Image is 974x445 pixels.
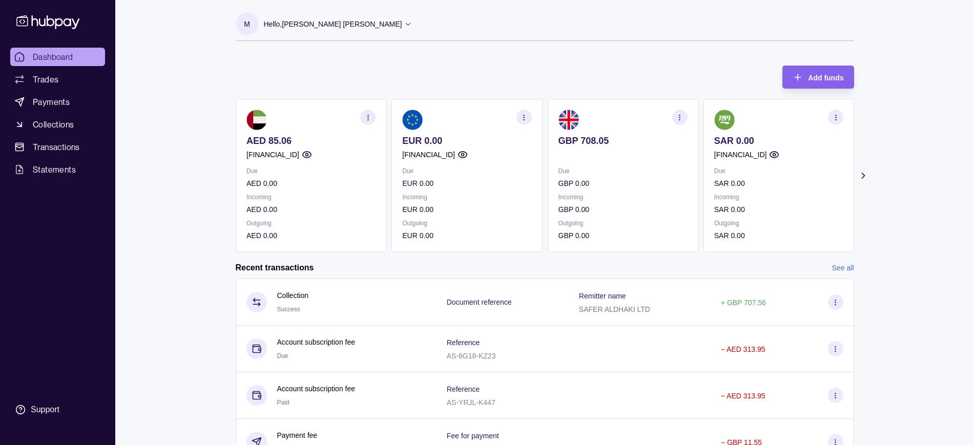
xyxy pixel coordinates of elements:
[31,404,59,415] div: Support
[277,383,356,394] p: Account subscription fee
[558,165,687,177] p: Due
[447,385,480,393] p: Reference
[10,93,105,111] a: Payments
[10,115,105,134] a: Collections
[33,51,73,63] span: Dashboard
[558,110,578,130] img: gb
[721,299,766,307] p: + GBP 707.56
[782,66,854,89] button: Add funds
[714,165,843,177] p: Due
[447,432,499,440] p: Fee for payment
[246,165,376,177] p: Due
[558,135,687,146] p: GBP 708.05
[246,110,267,130] img: ae
[277,352,288,359] span: Due
[714,230,843,241] p: SAR 0.00
[10,138,105,156] a: Transactions
[236,262,314,273] h2: Recent transactions
[447,398,495,407] p: AS-YRJL-K447
[402,135,531,146] p: EUR 0.00
[402,165,531,177] p: Due
[33,118,74,131] span: Collections
[246,230,376,241] p: AED 0.00
[264,18,402,30] p: Hello, [PERSON_NAME] [PERSON_NAME]
[721,392,765,400] p: − AED 313.95
[10,160,105,179] a: Statements
[10,48,105,66] a: Dashboard
[10,399,105,420] a: Support
[402,192,531,203] p: Incoming
[402,218,531,229] p: Outgoing
[246,178,376,189] p: AED 0.00
[33,141,80,153] span: Transactions
[277,306,300,313] span: Success
[447,298,512,306] p: Document reference
[832,262,854,273] a: See all
[714,149,766,160] p: [FINANCIAL_ID]
[579,305,650,313] p: SAFER ALDHAKI LTD
[246,149,299,160] p: [FINANCIAL_ID]
[402,110,423,130] img: eu
[558,230,687,241] p: GBP 0.00
[714,192,843,203] p: Incoming
[558,218,687,229] p: Outgoing
[277,290,308,301] p: Collection
[558,192,687,203] p: Incoming
[714,204,843,215] p: SAR 0.00
[808,74,843,82] span: Add funds
[246,204,376,215] p: AED 0.00
[402,204,531,215] p: EUR 0.00
[714,135,843,146] p: SAR 0.00
[246,218,376,229] p: Outgoing
[33,163,76,176] span: Statements
[246,135,376,146] p: AED 85.06
[402,178,531,189] p: EUR 0.00
[447,338,480,347] p: Reference
[277,430,318,441] p: Payment fee
[447,352,496,360] p: AS-6G18-KZ23
[10,70,105,89] a: Trades
[558,178,687,189] p: GBP 0.00
[277,399,289,406] span: Paid
[579,292,626,300] p: Remitter name
[402,149,455,160] p: [FINANCIAL_ID]
[714,110,734,130] img: sa
[244,18,250,30] p: M
[402,230,531,241] p: EUR 0.00
[714,218,843,229] p: Outgoing
[558,204,687,215] p: GBP 0.00
[277,336,356,348] p: Account subscription fee
[246,192,376,203] p: Incoming
[721,345,765,353] p: − AED 313.95
[33,96,70,108] span: Payments
[714,178,843,189] p: SAR 0.00
[33,73,58,86] span: Trades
